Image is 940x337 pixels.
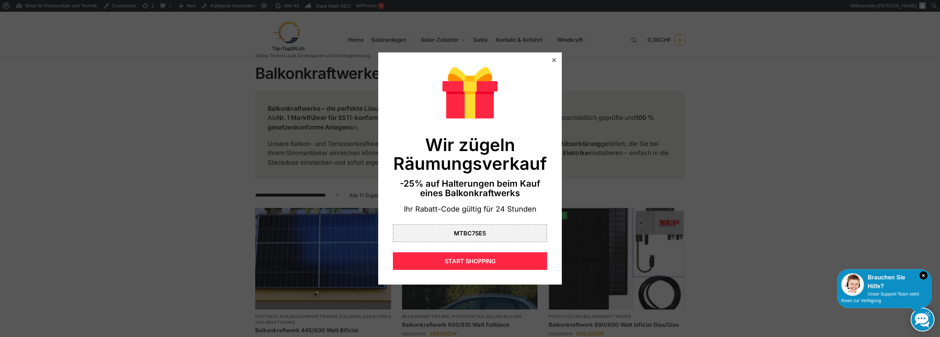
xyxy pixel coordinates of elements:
div: MTBC7SE5 [454,230,486,236]
img: Customer service [841,273,864,296]
div: Brauchen Sie Hilfe? [841,273,928,291]
div: -25% auf Halterungen beim Kauf eines Balkonkraftwerks [393,179,547,198]
div: START SHOPPING [393,252,547,270]
div: MTBC7SE5 [393,224,547,242]
span: Unser Support-Team steht Ihnen zur Verfügung [841,292,919,303]
div: Ihr Rabatt-Code gültig für 24 Stunden [393,204,547,215]
div: Wir zügeln Räumungsverkauf [393,135,547,173]
i: Schließen [919,271,928,279]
